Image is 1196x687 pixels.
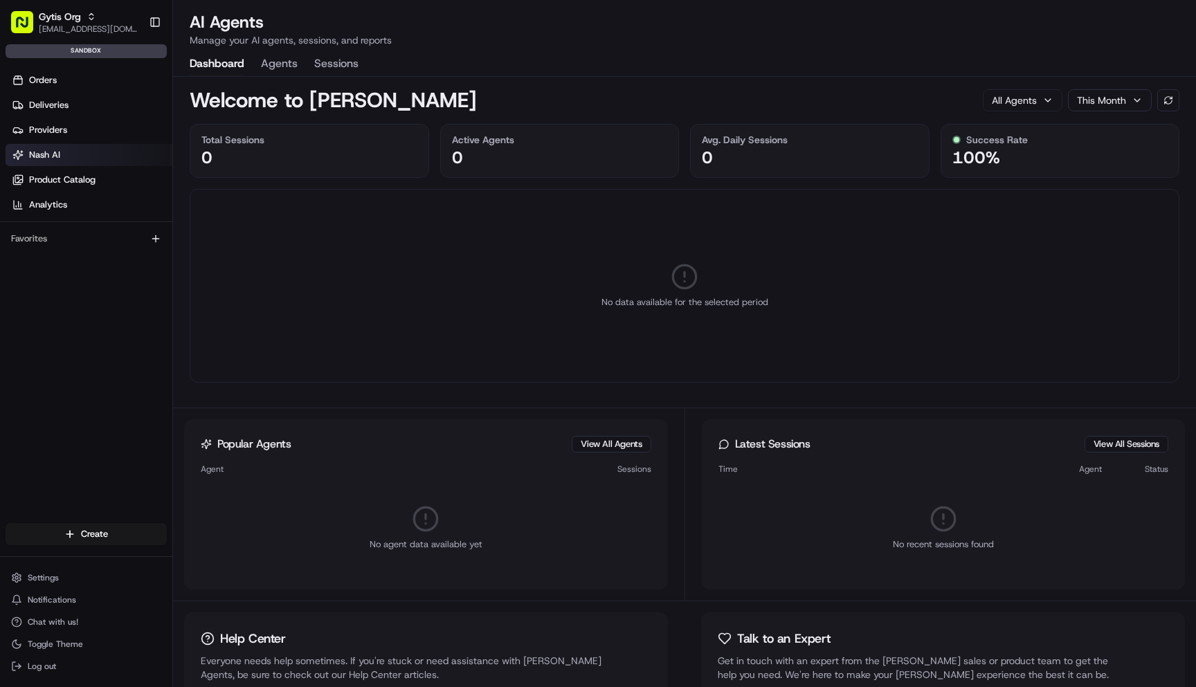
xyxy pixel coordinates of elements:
div: Get in touch with an expert from the [PERSON_NAME] sales or product team to get the help you need... [718,654,1123,681]
div: Everyone needs help sometimes. If you're stuck or need assistance with [PERSON_NAME] Agents, be s... [201,654,606,681]
span: Toggle Theme [28,639,83,650]
span: 0 [702,147,713,169]
button: View All Agents [572,436,651,452]
button: View All Sessions [1085,436,1168,452]
a: Orders [6,69,172,91]
div: Time [718,464,854,475]
span: Providers [29,124,67,136]
a: Product Catalog [6,169,172,191]
span: This Month [1077,93,1126,107]
button: Create [6,523,167,545]
a: 💻API Documentation [111,195,228,220]
button: All Agents [983,89,1062,111]
div: Favorites [6,228,167,250]
a: Nash AI [6,144,172,166]
button: Refresh data [1157,89,1179,111]
p: No recent sessions found [893,538,994,551]
div: 💻 [117,202,128,213]
button: Dashboard [190,53,244,76]
input: Clear [36,89,228,104]
button: Gytis Org [39,10,81,24]
button: Toggle Theme [6,634,167,654]
span: Orders [29,74,57,86]
span: Log out [28,661,56,672]
div: sandbox [6,44,167,58]
span: Pylon [138,235,167,245]
div: 📗 [14,202,25,213]
button: Log out [6,657,167,676]
a: Providers [6,119,172,141]
button: [EMAIL_ADDRESS][DOMAIN_NAME] [39,24,138,35]
span: 0 [201,147,212,169]
button: Settings [6,568,167,587]
span: All Agents [992,93,1037,107]
div: Sessions [582,464,651,475]
span: Nash AI [29,149,60,161]
button: Gytis Org[EMAIL_ADDRESS][DOMAIN_NAME] [6,6,143,39]
span: Chat with us! [28,616,78,628]
div: Agent [864,464,1102,475]
span: Total Sessions [201,133,264,147]
span: Product Catalog [29,174,96,186]
a: Powered byPylon [98,234,167,245]
span: Knowledge Base [28,201,106,214]
a: 📗Knowledge Base [8,195,111,220]
h3: Latest Sessions [735,439,810,450]
span: Analytics [29,199,67,211]
button: Chat with us! [6,612,167,632]
span: 0 [452,147,463,169]
span: API Documentation [131,201,222,214]
a: Analytics [6,194,172,216]
h1: Welcome to [PERSON_NAME] [190,88,477,113]
div: We're available if you need us! [47,146,175,157]
span: Avg. Daily Sessions [702,133,788,147]
p: Talk to an Expert [737,629,830,648]
div: Status [1113,464,1168,475]
p: Welcome 👋 [14,55,252,77]
span: Deliveries [29,99,69,111]
a: View All Agents [581,438,642,450]
span: Settings [28,572,59,583]
p: Help Center [220,629,286,648]
p: Manage your AI agents, sessions, and reports [190,33,392,47]
div: Agent [201,464,571,475]
h1: AI Agents [190,11,392,33]
div: Start new chat [47,132,227,146]
button: Agents [261,53,298,76]
span: Active Agents [452,133,514,147]
p: No data available for the selected period [601,296,768,309]
span: Success Rate [966,133,1028,147]
h3: Popular Agents [217,439,291,450]
button: Sessions [314,53,359,76]
img: 1736555255976-a54dd68f-1ca7-489b-9aae-adbdc363a1c4 [14,132,39,157]
span: Create [81,528,108,540]
a: View All Sessions [1094,438,1159,450]
button: Notifications [6,590,167,610]
span: 100% [952,147,1000,169]
button: Start new chat [235,136,252,153]
img: Nash [14,14,42,42]
span: Notifications [28,594,76,605]
a: Deliveries [6,94,172,116]
p: No agent data available yet [370,538,482,551]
